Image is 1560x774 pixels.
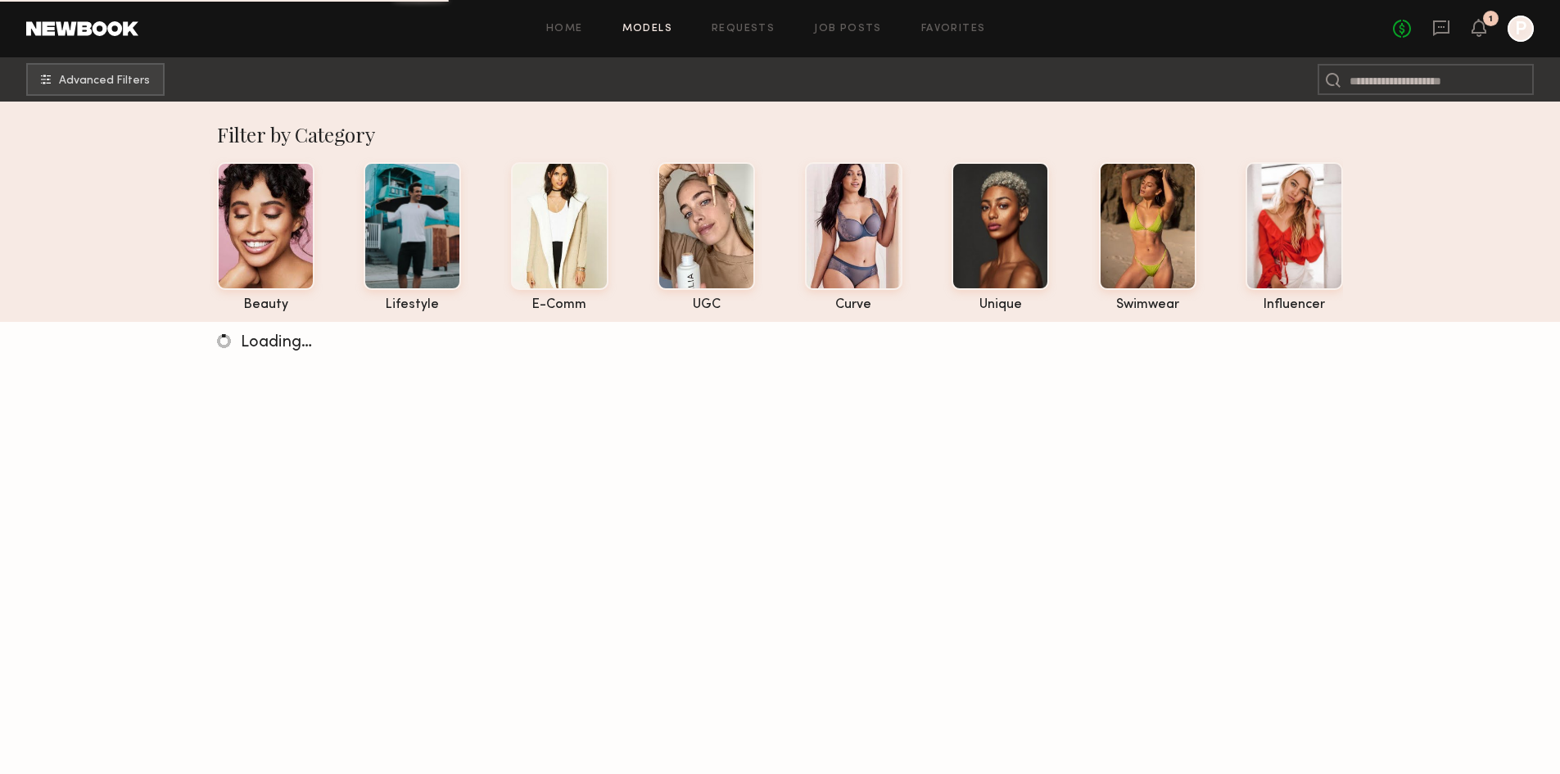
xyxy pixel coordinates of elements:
[805,298,902,312] div: curve
[217,298,314,312] div: beauty
[364,298,461,312] div: lifestyle
[59,75,150,87] span: Advanced Filters
[712,24,775,34] a: Requests
[511,298,608,312] div: e-comm
[1489,15,1493,24] div: 1
[658,298,755,312] div: UGC
[921,24,986,34] a: Favorites
[952,298,1049,312] div: unique
[241,335,312,351] span: Loading…
[622,24,672,34] a: Models
[1508,16,1534,42] a: P
[1246,298,1343,312] div: influencer
[217,121,1343,147] div: Filter by Category
[814,24,882,34] a: Job Posts
[1099,298,1196,312] div: swimwear
[26,63,165,96] button: Advanced Filters
[546,24,583,34] a: Home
